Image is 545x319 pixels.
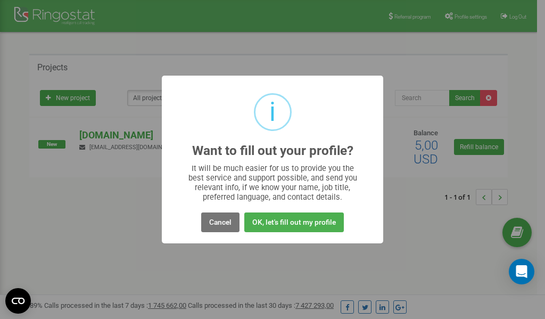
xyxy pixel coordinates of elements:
div: i [269,95,276,129]
div: Open Intercom Messenger [509,259,534,284]
button: Cancel [201,212,240,232]
button: OK, let's fill out my profile [244,212,344,232]
h2: Want to fill out your profile? [192,144,353,158]
div: It will be much easier for us to provide you the best service and support possible, and send you ... [183,163,362,202]
button: Open CMP widget [5,288,31,314]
